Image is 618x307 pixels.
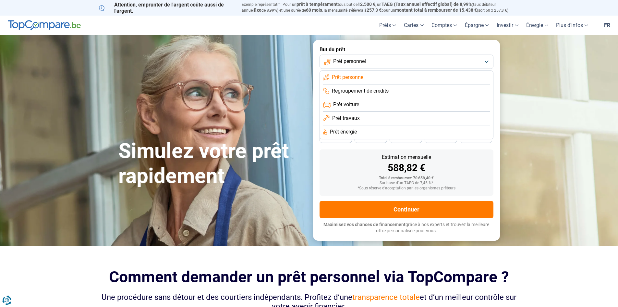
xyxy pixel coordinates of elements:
[325,181,488,185] div: Sur base d'un TAEG de 7,45 %*
[330,128,357,135] span: Prêt énergie
[332,74,365,81] span: Prêt personnel
[600,16,614,35] a: fr
[254,7,261,13] span: fixe
[333,58,366,65] span: Prêt personnel
[320,55,493,69] button: Prêt personnel
[552,16,592,35] a: Plus d'infos
[382,2,472,7] span: TAEG (Taux annuel effectif global) de 8,99%
[332,115,360,122] span: Prêt travaux
[99,268,519,286] h2: Comment demander un prêt personnel via TopCompare ?
[306,7,322,13] span: 60 mois
[364,136,378,140] span: 42 mois
[522,16,552,35] a: Énergie
[329,136,343,140] span: 48 mois
[333,101,359,108] span: Prêt voiture
[242,2,519,13] p: Exemple représentatif : Pour un tous but de , un (taux débiteur annuel de 8,99%) et une durée de ...
[469,136,483,140] span: 24 mois
[400,16,428,35] a: Cartes
[367,7,382,13] span: 257,3 €
[428,16,461,35] a: Comptes
[297,2,338,7] span: prêt à tempérament
[332,87,389,95] span: Regroupement de crédits
[434,136,448,140] span: 30 mois
[399,136,413,140] span: 36 mois
[99,2,234,14] p: Attention, emprunter de l'argent coûte aussi de l'argent.
[118,139,305,189] h1: Simulez votre prêt rapidement
[325,176,488,181] div: Total à rembourser: 70 658,40 €
[375,16,400,35] a: Prêts
[461,16,493,35] a: Épargne
[357,2,375,7] span: 12.500 €
[320,46,493,53] label: But du prêt
[320,222,493,234] p: grâce à nos experts et trouvez la meilleure offre personnalisée pour vous.
[325,163,488,173] div: 588,82 €
[323,222,406,227] span: Maximisez vos chances de financement
[493,16,522,35] a: Investir
[8,20,81,31] img: TopCompare
[325,155,488,160] div: Estimation mensuelle
[320,201,493,218] button: Continuer
[325,186,488,191] div: *Sous réserve d'acceptation par les organismes prêteurs
[352,293,420,302] span: transparence totale
[395,7,477,13] span: montant total à rembourser de 15.438 €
